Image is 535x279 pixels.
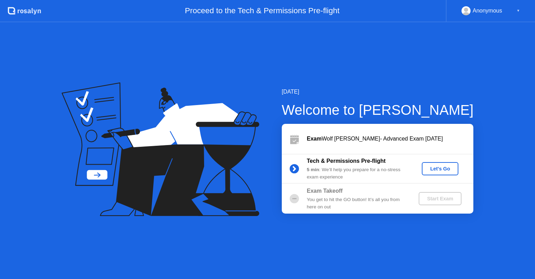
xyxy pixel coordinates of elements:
div: Start Exam [421,196,459,201]
div: You get to hit the GO button! It’s all you from here on out [307,196,407,210]
button: Start Exam [419,192,462,205]
b: Exam Takeoff [307,188,343,194]
b: 5 min [307,167,319,172]
b: Exam [307,136,322,142]
div: Anonymous [473,6,502,15]
div: Wolf [PERSON_NAME]- Advanced Exam [DATE] [307,135,473,143]
div: [DATE] [282,88,474,96]
b: Tech & Permissions Pre-flight [307,158,386,164]
div: : We’ll help you prepare for a no-stress exam experience [307,166,407,181]
div: ▼ [517,6,520,15]
div: Welcome to [PERSON_NAME] [282,99,474,120]
button: Let's Go [422,162,458,175]
div: Let's Go [425,166,456,172]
